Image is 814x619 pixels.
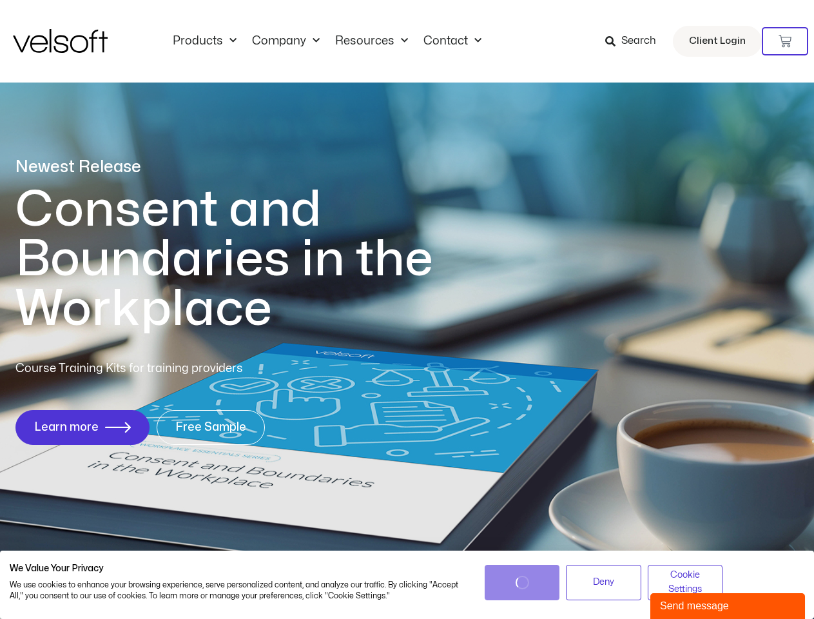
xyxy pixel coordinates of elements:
[673,26,762,57] a: Client Login
[566,565,641,600] button: Deny all cookies
[689,33,746,50] span: Client Login
[605,30,665,52] a: Search
[15,185,486,334] h1: Consent and Boundaries in the Workplace
[327,34,416,48] a: ResourcesMenu Toggle
[157,410,265,445] a: Free Sample
[15,410,150,445] a: Learn more
[165,34,489,48] nav: Menu
[621,33,656,50] span: Search
[485,565,560,600] button: Accept all cookies
[13,29,108,53] img: Velsoft Training Materials
[656,568,715,597] span: Cookie Settings
[650,591,808,619] iframe: chat widget
[593,575,614,589] span: Deny
[10,580,465,602] p: We use cookies to enhance your browsing experience, serve personalized content, and analyze our t...
[175,421,246,434] span: Free Sample
[244,34,327,48] a: CompanyMenu Toggle
[416,34,489,48] a: ContactMenu Toggle
[15,156,486,179] p: Newest Release
[34,421,99,434] span: Learn more
[165,34,244,48] a: ProductsMenu Toggle
[10,563,465,575] h2: We Value Your Privacy
[648,565,723,600] button: Adjust cookie preferences
[15,360,336,378] p: Course Training Kits for training providers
